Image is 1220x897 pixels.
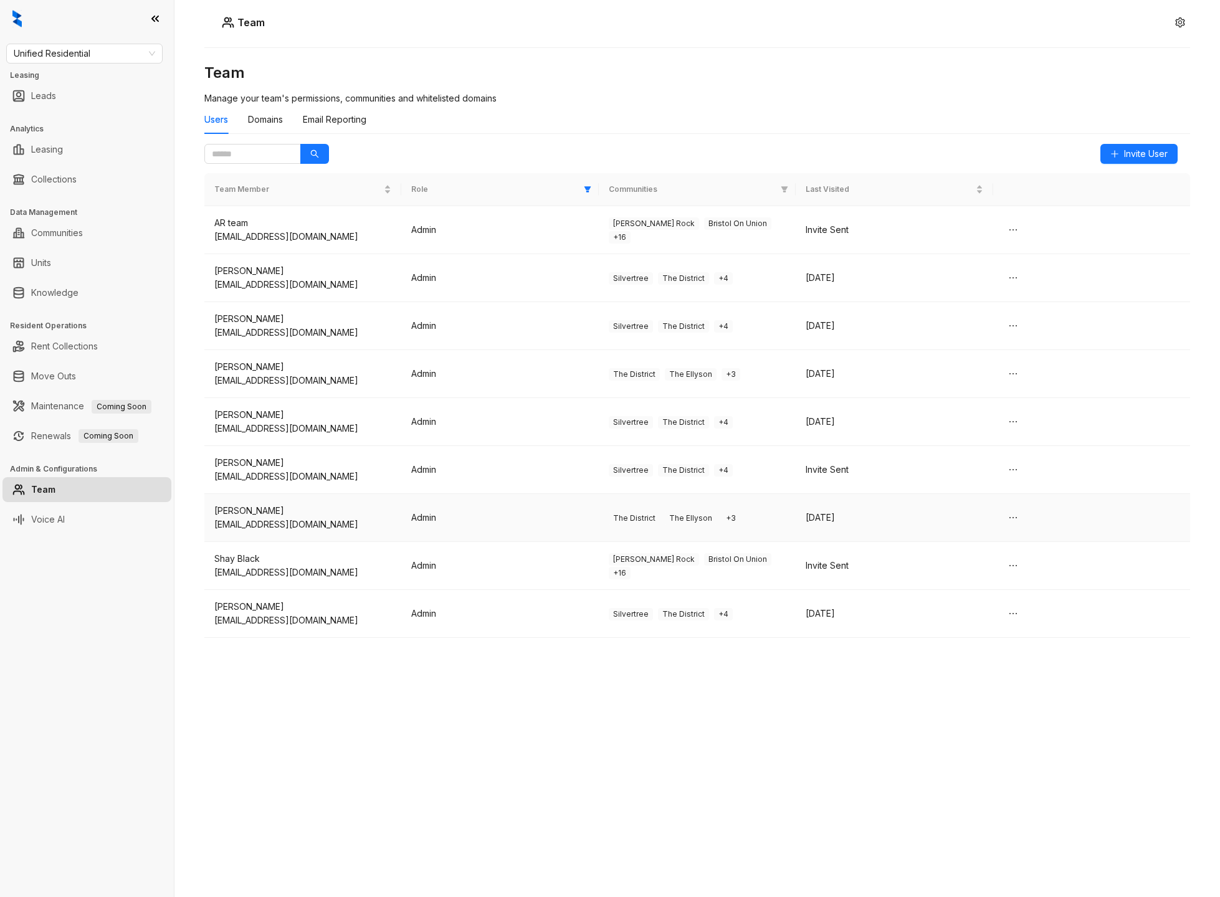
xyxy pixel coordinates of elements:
span: Silvertree [609,320,653,333]
td: Admin [401,206,598,254]
div: [EMAIL_ADDRESS][DOMAIN_NAME] [214,518,391,531]
span: The Ellyson [665,368,717,381]
li: Rent Collections [2,334,171,359]
div: [PERSON_NAME] [214,360,391,374]
div: [DATE] [806,319,983,333]
li: Leads [2,83,171,108]
span: + 3 [722,512,740,524]
span: filter [778,181,791,198]
span: Communities [609,184,776,196]
span: + 4 [714,272,733,285]
h3: Team [204,63,1190,83]
li: Communities [2,221,171,245]
span: The District [658,608,709,620]
div: Invite Sent [806,463,983,477]
div: [EMAIL_ADDRESS][DOMAIN_NAME] [214,422,391,435]
span: filter [584,186,591,193]
span: + 4 [714,416,733,429]
li: Knowledge [2,280,171,305]
li: Units [2,250,171,275]
span: plus [1110,149,1119,158]
div: [PERSON_NAME] [214,408,391,422]
a: Leads [31,83,56,108]
h3: Admin & Configurations [10,463,174,475]
div: Invite Sent [806,223,983,237]
h5: Team [234,15,265,30]
span: Coming Soon [92,400,151,414]
div: [DATE] [806,607,983,620]
td: Admin [401,590,598,638]
span: ellipsis [1008,321,1018,331]
span: Silvertree [609,272,653,285]
div: Users [204,113,228,126]
span: Invite User [1124,147,1168,161]
div: [PERSON_NAME] [214,456,391,470]
span: filter [581,181,594,198]
div: [DATE] [806,271,983,285]
span: ellipsis [1008,465,1018,475]
a: Communities [31,221,83,245]
span: ellipsis [1008,561,1018,571]
a: Team [31,477,55,502]
span: filter [781,186,788,193]
div: [DATE] [806,511,983,524]
a: Leasing [31,137,63,162]
div: Invite Sent [806,559,983,572]
li: Renewals [2,424,171,448]
div: [PERSON_NAME] [214,264,391,278]
div: [EMAIL_ADDRESS][DOMAIN_NAME] [214,470,391,483]
span: + 4 [714,464,733,477]
a: Knowledge [31,280,79,305]
li: Leasing [2,137,171,162]
div: [EMAIL_ADDRESS][DOMAIN_NAME] [214,278,391,292]
span: The District [658,320,709,333]
div: [DATE] [806,415,983,429]
span: ellipsis [1008,273,1018,283]
div: [PERSON_NAME] [214,504,391,518]
span: ellipsis [1008,417,1018,427]
td: Admin [401,542,598,590]
div: [DATE] [806,367,983,381]
span: The District [609,512,660,524]
div: AR team [214,216,391,230]
td: Admin [401,254,598,302]
div: [EMAIL_ADDRESS][DOMAIN_NAME] [214,566,391,579]
a: RenewalsComing Soon [31,424,138,448]
td: Admin [401,494,598,542]
h3: Analytics [10,123,174,135]
button: Invite User [1100,144,1178,164]
td: Admin [401,350,598,398]
span: The Ellyson [665,512,717,524]
th: Last Visited [796,173,993,206]
img: logo [12,10,22,27]
span: Manage your team's permissions, communities and whitelisted domains [204,93,497,103]
div: Shay Black [214,552,391,566]
span: Silvertree [609,464,653,477]
span: + 4 [714,608,733,620]
span: Team Member [214,184,381,196]
span: Bristol On Union [704,217,771,230]
span: ellipsis [1008,225,1018,235]
h3: Resident Operations [10,320,174,331]
a: Voice AI [31,507,65,532]
td: Admin [401,302,598,350]
div: [EMAIL_ADDRESS][DOMAIN_NAME] [214,326,391,339]
td: Admin [401,398,598,446]
span: ellipsis [1008,609,1018,619]
h3: Data Management [10,207,174,218]
div: Email Reporting [303,113,366,126]
span: Coming Soon [79,429,138,443]
span: The District [658,464,709,477]
a: Rent Collections [31,334,98,359]
div: Domains [248,113,283,126]
a: Collections [31,167,77,192]
div: [EMAIL_ADDRESS][DOMAIN_NAME] [214,614,391,627]
li: Move Outs [2,364,171,389]
span: The District [609,368,660,381]
div: [EMAIL_ADDRESS][DOMAIN_NAME] [214,230,391,244]
th: Role [401,173,598,206]
span: setting [1175,17,1185,27]
span: ellipsis [1008,513,1018,523]
span: Unified Residential [14,44,155,63]
a: Units [31,250,51,275]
